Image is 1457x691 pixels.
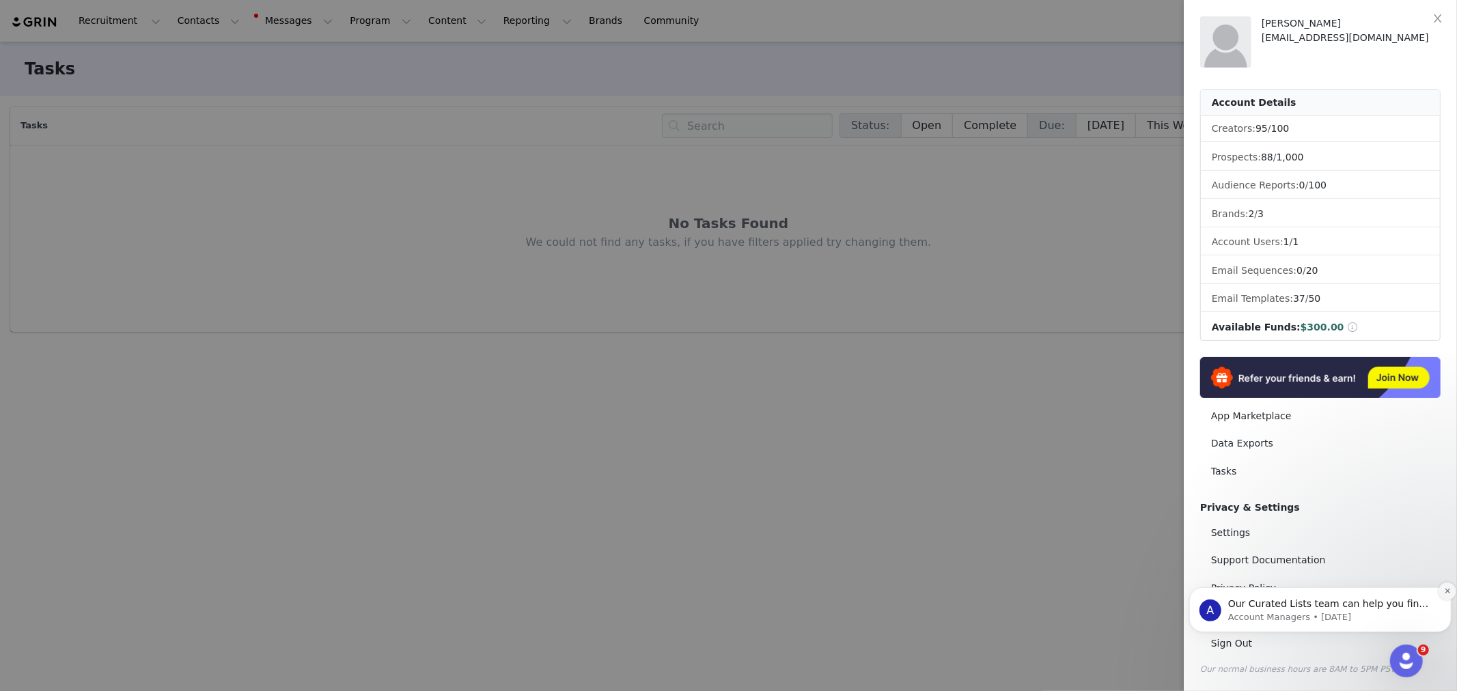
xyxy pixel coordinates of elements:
[1200,459,1441,484] a: Tasks
[1201,286,1440,312] li: Email Templates:
[1200,404,1441,429] a: App Marketplace
[1249,208,1264,219] span: /
[1293,293,1320,304] span: /
[1301,322,1344,333] span: $300.00
[1212,322,1301,333] span: Available Funds:
[1184,559,1457,654] iframe: Intercom notifications message
[1201,201,1440,227] li: Brands:
[1200,431,1441,456] a: Data Exports
[1309,293,1321,304] span: 50
[1201,116,1440,142] li: Creators:
[1255,123,1289,134] span: /
[1258,208,1264,219] span: 3
[1432,13,1443,24] i: icon: close
[1249,208,1255,219] span: 2
[1309,180,1327,191] span: 100
[1283,236,1299,247] span: /
[1200,520,1441,546] a: Settings
[1296,265,1318,276] span: /
[1271,123,1290,134] span: 100
[1262,16,1441,31] div: [PERSON_NAME]
[1201,145,1440,171] li: Prospects:
[1200,16,1251,68] img: placeholder-profile.jpg
[1262,31,1441,45] div: [EMAIL_ADDRESS][DOMAIN_NAME]
[1201,90,1440,116] div: Account Details
[1201,258,1440,284] li: Email Sequences:
[1299,180,1305,191] span: 0
[1390,645,1423,677] iframe: Intercom live chat
[1293,236,1299,247] span: 1
[1201,173,1440,199] li: Audience Reports: /
[1261,152,1273,163] span: 88
[1200,357,1441,398] img: Refer & Earn
[1200,502,1300,513] span: Privacy & Settings
[1306,265,1318,276] span: 20
[1418,645,1429,655] span: 9
[1201,229,1440,255] li: Account Users:
[1296,265,1303,276] span: 0
[1200,548,1441,573] a: Support Documentation
[1293,293,1305,304] span: 37
[1283,236,1290,247] span: 1
[1277,152,1304,163] span: 1,000
[1255,123,1268,134] span: 95
[1261,152,1304,163] span: /
[1200,664,1397,674] span: Our normal business hours are 8AM to 5PM PST.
